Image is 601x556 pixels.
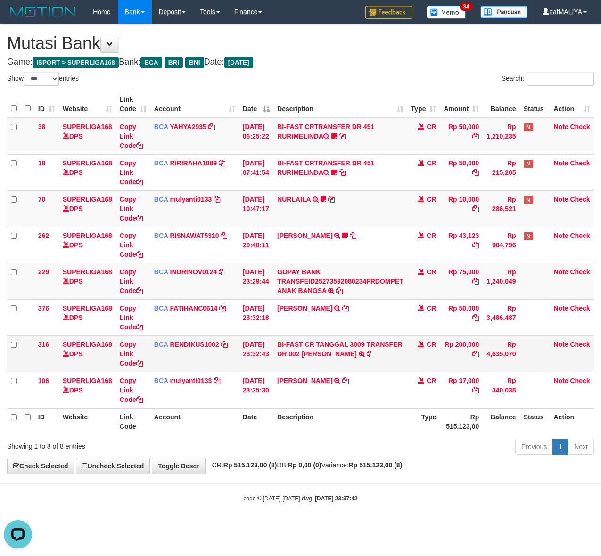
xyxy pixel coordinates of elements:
[367,350,373,358] a: Copy BI-FAST CR TANGGAL 3009 TRANSFER DR 002 BACHTIAR RIFAI to clipboard
[239,372,273,408] td: [DATE] 23:35:30
[277,232,332,239] a: [PERSON_NAME]
[170,196,212,203] a: mulyanti0133
[440,263,483,299] td: Rp 75,000
[472,314,479,321] a: Copy Rp 50,000 to clipboard
[63,304,112,312] a: SUPERLIGA168
[120,341,143,367] a: Copy Link Code
[570,268,590,276] a: Check
[342,304,349,312] a: Copy BUDI AROHMAN to clipboard
[427,341,436,348] span: CR
[483,91,519,118] th: Balance
[59,190,116,227] td: DPS
[483,372,519,408] td: Rp 340,038
[120,232,143,258] a: Copy Link Code
[407,408,440,435] th: Type
[277,196,311,203] a: NURLAILA
[427,196,436,203] span: CR
[440,408,483,435] th: Rp 515.123,00
[239,118,273,155] td: [DATE] 06:25:22
[244,495,358,502] small: code © [DATE]-[DATE] dwg |
[553,341,568,348] a: Note
[154,377,168,384] span: BCA
[7,72,79,86] label: Show entries
[154,159,168,167] span: BCA
[239,91,273,118] th: Date: activate to sort column descending
[553,377,568,384] a: Note
[63,123,112,131] a: SUPERLIGA168
[502,72,594,86] label: Search:
[427,377,436,384] span: CR
[472,350,479,358] a: Copy Rp 200,000 to clipboard
[170,232,219,239] a: RISNAWAT5310
[150,408,239,435] th: Account
[472,386,479,394] a: Copy Rp 37,000 to clipboard
[520,91,550,118] th: Status
[342,377,349,384] a: Copy RUDI MARYONO to clipboard
[34,408,59,435] th: ID
[59,263,116,299] td: DPS
[440,335,483,372] td: Rp 200,000
[553,304,568,312] a: Note
[483,335,519,372] td: Rp 4,635,070
[221,232,227,239] a: Copy RISNAWAT5310 to clipboard
[170,159,217,167] a: RIRIRAHA1089
[207,461,403,469] span: CR: DB: Variance:
[553,159,568,167] a: Note
[154,268,168,276] span: BCA
[483,227,519,263] td: Rp 904,796
[440,372,483,408] td: Rp 37,000
[440,190,483,227] td: Rp 10,000
[440,227,483,263] td: Rp 43,123
[219,159,225,167] a: Copy RIRIRAHA1089 to clipboard
[152,458,206,474] a: Toggle Descr
[349,461,403,469] strong: Rp 515.123,00 (8)
[239,190,273,227] td: [DATE] 10:47:17
[59,227,116,263] td: DPS
[524,123,533,131] span: Has Note
[59,372,116,408] td: DPS
[221,341,228,348] a: Copy RENDIKUS1002 to clipboard
[7,438,243,451] div: Showing 1 to 8 of 8 entries
[38,196,46,203] span: 70
[38,341,49,348] span: 316
[427,123,436,131] span: CR
[552,439,568,455] a: 1
[483,263,519,299] td: Rp 1,240,049
[472,132,479,140] a: Copy Rp 50,000 to clipboard
[350,232,356,239] a: Copy YOSI EFENDI to clipboard
[440,91,483,118] th: Amount: activate to sort column ascending
[165,57,183,68] span: BRI
[277,268,403,294] a: GOPAY BANK TRANSFEID25273592080234FRDOMPET ANAK BANGSA
[223,461,277,469] strong: Rp 515.123,00 (8)
[120,304,143,331] a: Copy Link Code
[154,232,168,239] span: BCA
[524,160,533,168] span: Has Note
[524,232,533,240] span: Has Note
[38,123,46,131] span: 38
[38,304,49,312] span: 376
[527,72,594,86] input: Search:
[427,304,436,312] span: CR
[427,232,436,239] span: CR
[170,304,218,312] a: FATIHANC0614
[59,335,116,372] td: DPS
[440,154,483,190] td: Rp 50,000
[472,205,479,213] a: Copy Rp 10,000 to clipboard
[553,268,568,276] a: Note
[315,495,357,502] strong: [DATE] 23:37:42
[480,6,527,18] img: panduan.png
[524,196,533,204] span: Has Note
[570,341,590,348] a: Check
[328,196,335,203] a: Copy NURLAILA to clipboard
[170,377,212,384] a: mulyanti0133
[440,299,483,335] td: Rp 50,000
[570,377,590,384] a: Check
[76,458,150,474] a: Uncheck Selected
[38,268,49,276] span: 229
[7,458,74,474] a: Check Selected
[4,4,32,32] button: Open LiveChat chat widget
[570,123,590,131] a: Check
[239,154,273,190] td: [DATE] 07:41:54
[273,408,407,435] th: Description
[288,461,321,469] strong: Rp 0,00 (0)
